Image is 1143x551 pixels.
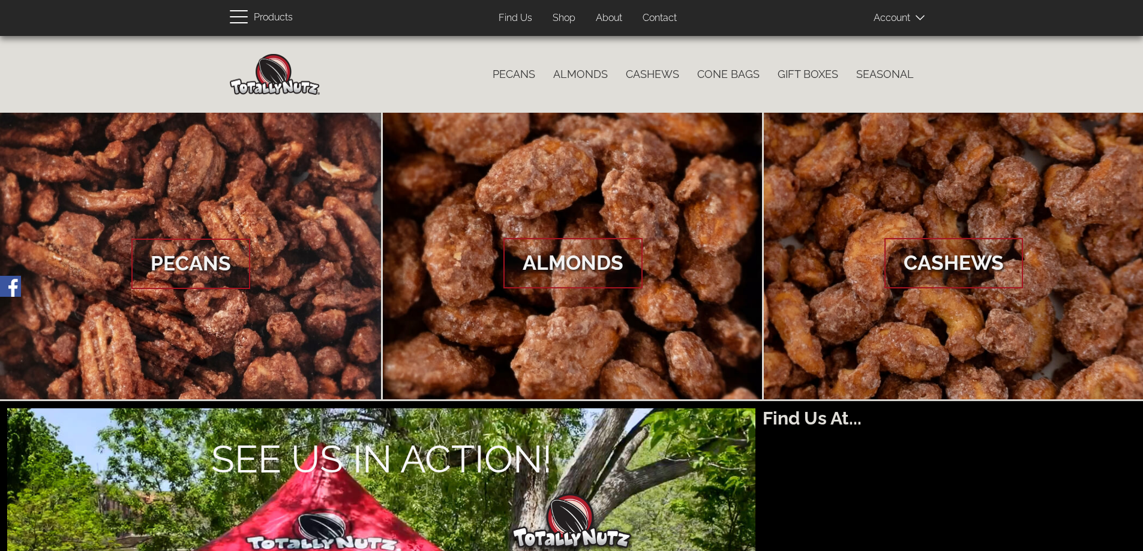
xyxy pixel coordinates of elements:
span: Products [254,9,293,26]
a: Cone Bags [688,62,769,87]
a: Find Us [490,7,541,30]
a: About [587,7,631,30]
img: Totally Nutz Logo [512,493,632,548]
span: Cashews [884,238,1023,288]
a: Shop [544,7,584,30]
a: Gift Boxes [769,62,847,87]
span: Pecans [131,239,250,289]
a: Contact [634,7,686,30]
a: Seasonal [847,62,923,87]
a: Almonds [544,62,617,87]
h2: Find Us At... [763,408,1136,428]
a: Pecans [484,62,544,87]
span: Almonds [503,238,643,288]
img: Home [230,54,320,95]
a: Cashews [617,62,688,87]
a: Almonds [383,113,763,399]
